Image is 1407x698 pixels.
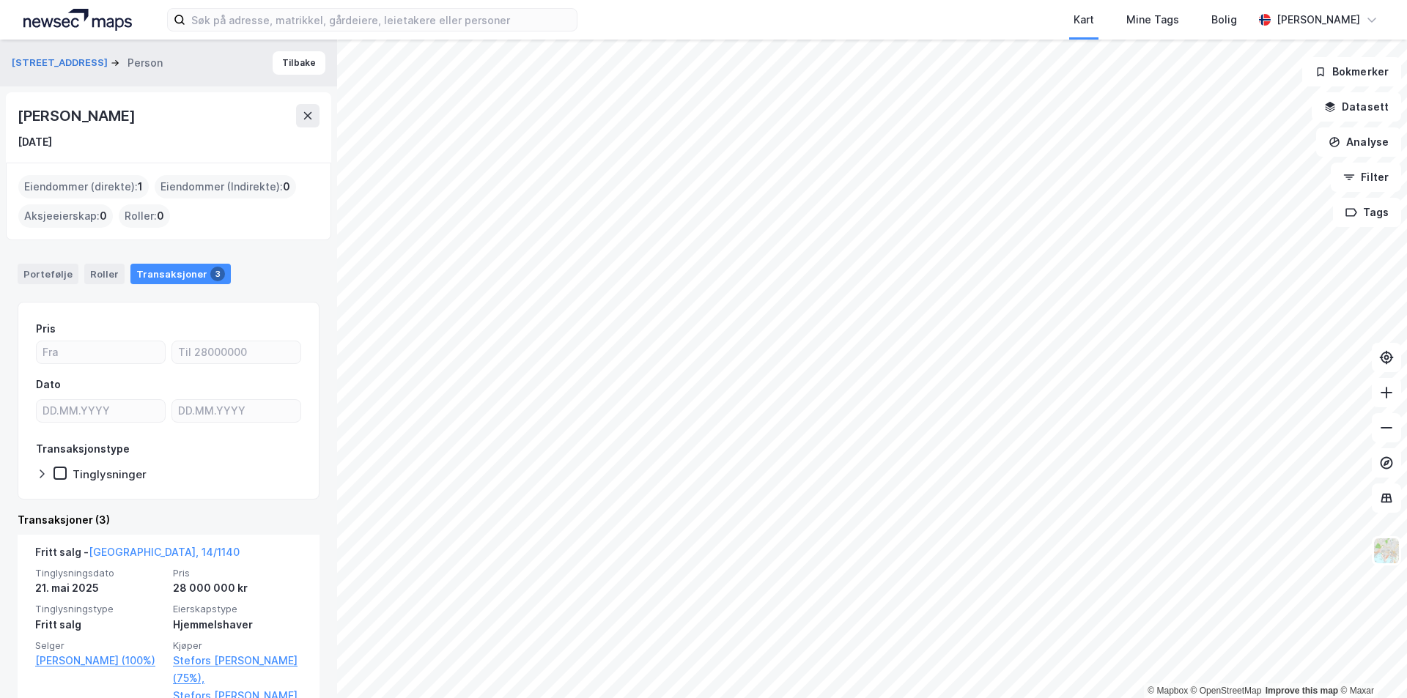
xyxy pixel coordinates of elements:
[1331,163,1401,192] button: Filter
[18,175,149,198] div: Eiendommer (direkte) :
[35,603,164,615] span: Tinglysningstype
[1126,11,1179,29] div: Mine Tags
[283,178,290,196] span: 0
[273,51,325,75] button: Tilbake
[37,400,165,422] input: DD.MM.YYYY
[18,511,320,529] div: Transaksjoner (3)
[1266,686,1338,696] a: Improve this map
[173,616,302,634] div: Hjemmelshaver
[18,264,78,284] div: Portefølje
[36,376,61,393] div: Dato
[210,267,225,281] div: 3
[18,204,113,228] div: Aksjeeierskap :
[36,320,56,338] div: Pris
[138,178,143,196] span: 1
[1074,11,1094,29] div: Kart
[36,440,130,458] div: Transaksjonstype
[1333,198,1401,227] button: Tags
[157,207,164,225] span: 0
[1302,57,1401,86] button: Bokmerker
[35,639,164,652] span: Selger
[155,175,296,198] div: Eiendommer (Indirekte) :
[35,579,164,597] div: 21. mai 2025
[100,207,107,225] span: 0
[172,341,300,363] input: Til 28000000
[128,54,163,72] div: Person
[1211,11,1237,29] div: Bolig
[73,467,147,481] div: Tinglysninger
[1148,686,1188,696] a: Mapbox
[12,56,111,70] button: [STREET_ADDRESS]
[89,546,240,558] a: [GEOGRAPHIC_DATA], 14/1140
[1316,127,1401,157] button: Analyse
[18,133,52,151] div: [DATE]
[1373,537,1400,565] img: Z
[130,264,231,284] div: Transaksjoner
[185,9,577,31] input: Søk på adresse, matrikkel, gårdeiere, leietakere eller personer
[37,341,165,363] input: Fra
[35,616,164,634] div: Fritt salg
[35,543,240,567] div: Fritt salg -
[35,652,164,669] a: [PERSON_NAME] (100%)
[35,567,164,579] span: Tinglysningsdato
[173,579,302,597] div: 28 000 000 kr
[173,652,302,687] a: Stefors [PERSON_NAME] (75%),
[1191,686,1262,696] a: OpenStreetMap
[172,400,300,422] input: DD.MM.YYYY
[173,639,302,652] span: Kjøper
[23,9,132,31] img: logo.a4113a55bc3d86da70a041830d287a7e.svg
[1312,92,1401,122] button: Datasett
[173,567,302,579] span: Pris
[173,603,302,615] span: Eierskapstype
[18,104,138,127] div: [PERSON_NAME]
[119,204,170,228] div: Roller :
[1277,11,1360,29] div: [PERSON_NAME]
[1334,628,1407,698] iframe: Chat Widget
[84,264,125,284] div: Roller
